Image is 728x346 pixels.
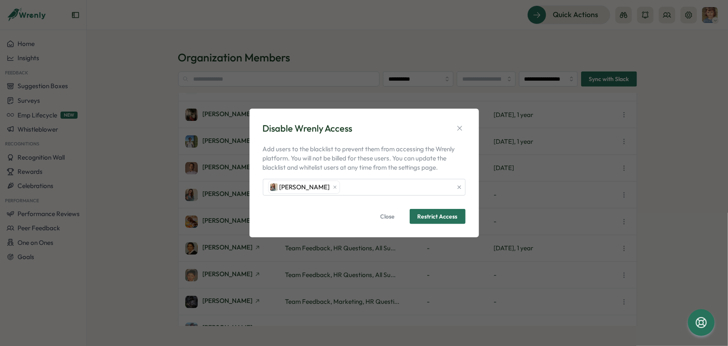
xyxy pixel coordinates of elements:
[270,183,278,191] img: Sam
[410,209,466,224] button: Restrict Access
[263,122,353,135] div: Disable Wrenly Access
[418,214,458,219] span: Restrict Access
[380,209,395,224] span: Close
[373,209,403,224] button: Close
[280,183,330,192] span: [PERSON_NAME]
[263,145,466,172] p: Add users to the blacklist to prevent them from accessing the Wrenly platform. You will not be bi...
